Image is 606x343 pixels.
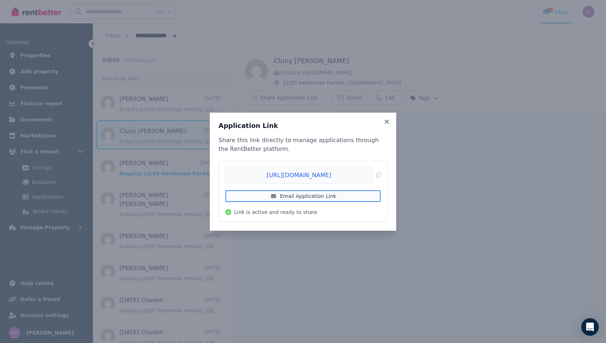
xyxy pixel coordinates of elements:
[581,318,599,336] div: Open Intercom Messenger
[219,136,387,153] p: Share this link directly to manage applications through the RentBetter platform.
[219,121,387,130] h3: Application Link
[225,190,381,203] a: Email Application Link
[234,208,317,216] span: Link is active and ready to share
[225,167,381,184] button: [URL][DOMAIN_NAME]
